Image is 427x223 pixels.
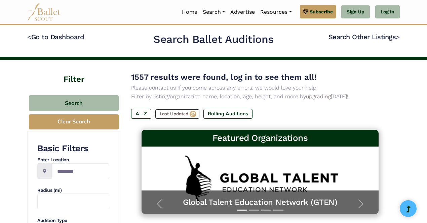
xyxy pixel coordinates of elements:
label: Last Updated [155,109,199,119]
button: Search [29,95,119,111]
button: Slide 4 [273,206,283,214]
a: Advertise [228,5,258,19]
input: Location [51,163,109,179]
h2: Search Ballet Auditions [153,33,274,47]
a: upgrading [306,93,331,100]
code: < [27,33,31,41]
h4: Radius (mi) [37,187,109,194]
span: Subscribe [310,8,333,15]
a: Sign Up [341,5,370,19]
h4: Filter [27,60,120,85]
a: <Go to Dashboard [27,33,84,41]
button: Slide 2 [249,206,259,214]
button: Slide 1 [237,206,247,214]
button: Slide 3 [261,206,271,214]
h3: Featured Organizations [147,132,374,144]
a: Global Talent Education Network (GTEN) [148,197,372,208]
button: Clear Search [29,114,119,129]
a: Resources [258,5,294,19]
a: Search [200,5,228,19]
a: Log In [375,5,400,19]
h3: Basic Filters [37,143,109,154]
p: Filter by listing/organization name, location, age, height, and more by [DATE]! [131,92,389,101]
span: 1557 results were found, log in to see them all! [131,72,317,82]
code: > [396,33,400,41]
a: Home [179,5,200,19]
img: gem.svg [303,8,308,15]
p: Please contact us if you come across any errors, we would love your help! [131,83,389,92]
label: A - Z [131,109,151,118]
a: Search Other Listings> [328,33,400,41]
a: Subscribe [300,5,336,18]
h4: Enter Location [37,157,109,163]
label: Rolling Auditions [203,109,253,118]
